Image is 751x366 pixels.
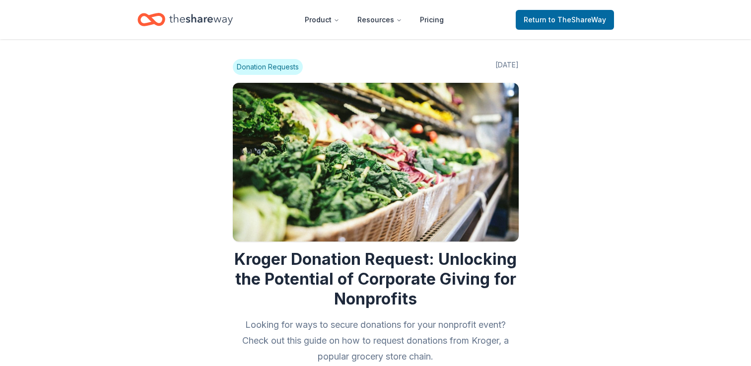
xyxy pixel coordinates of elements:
h2: Looking for ways to secure donations for your nonprofit event? Check out this guide on how to req... [233,317,519,365]
a: Returnto TheShareWay [516,10,614,30]
span: [DATE] [495,59,519,75]
button: Resources [349,10,410,30]
span: Donation Requests [233,59,303,75]
span: Return [524,14,606,26]
img: Image for Kroger Donation Request: Unlocking the Potential of Corporate Giving for Nonprofits [233,83,519,242]
h1: Kroger Donation Request: Unlocking the Potential of Corporate Giving for Nonprofits [233,249,519,309]
nav: Main [297,8,452,31]
span: to TheShareWay [548,15,606,24]
button: Product [297,10,347,30]
a: Pricing [412,10,452,30]
a: Home [137,8,233,31]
